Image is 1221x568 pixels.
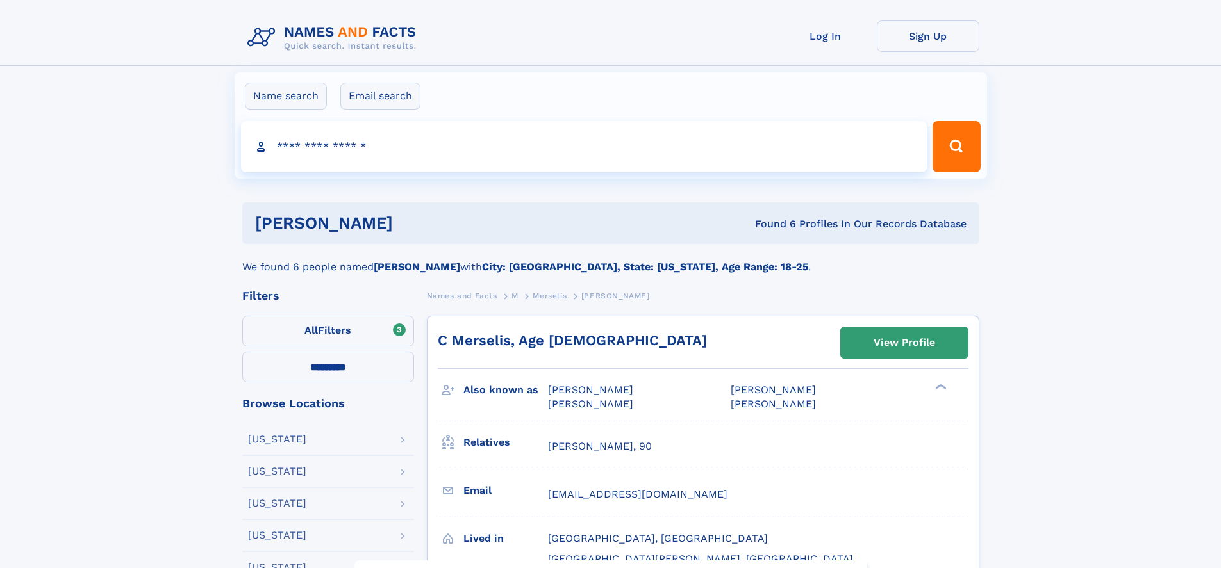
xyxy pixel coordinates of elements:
[874,328,935,357] div: View Profile
[248,466,306,476] div: [US_STATE]
[581,291,650,300] span: [PERSON_NAME]
[427,288,497,304] a: Names and Facts
[841,327,968,358] a: View Profile
[242,20,427,55] img: Logo Names and Facts
[511,291,519,300] span: M
[933,121,980,172] button: Search Button
[774,20,877,52] a: Log In
[340,83,420,110] label: Email search
[248,434,306,444] div: [US_STATE]
[548,532,768,544] span: [GEOGRAPHIC_DATA], [GEOGRAPHIC_DATA]
[242,290,414,302] div: Filters
[242,316,414,346] label: Filters
[932,383,947,391] div: ❯
[248,498,306,508] div: [US_STATE]
[574,217,967,231] div: Found 6 Profiles In Our Records Database
[463,379,548,401] h3: Also known as
[548,398,633,410] span: [PERSON_NAME]
[438,332,707,348] a: C Merselis, Age [DEMOGRAPHIC_DATA]
[877,20,979,52] a: Sign Up
[245,83,327,110] label: Name search
[548,553,853,565] span: [GEOGRAPHIC_DATA][PERSON_NAME], [GEOGRAPHIC_DATA]
[533,288,567,304] a: Merselis
[533,291,567,300] span: Merselis
[511,288,519,304] a: M
[304,324,318,336] span: All
[242,398,414,409] div: Browse Locations
[463,480,548,501] h3: Email
[463,528,548,549] h3: Lived in
[731,398,816,410] span: [PERSON_NAME]
[731,384,816,396] span: [PERSON_NAME]
[548,384,633,396] span: [PERSON_NAME]
[248,530,306,540] div: [US_STATE]
[548,488,727,500] span: [EMAIL_ADDRESS][DOMAIN_NAME]
[548,439,652,453] a: [PERSON_NAME], 90
[482,261,808,273] b: City: [GEOGRAPHIC_DATA], State: [US_STATE], Age Range: 18-25
[255,215,574,231] h1: [PERSON_NAME]
[463,432,548,453] h3: Relatives
[242,244,979,275] div: We found 6 people named with .
[241,121,927,172] input: search input
[374,261,460,273] b: [PERSON_NAME]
